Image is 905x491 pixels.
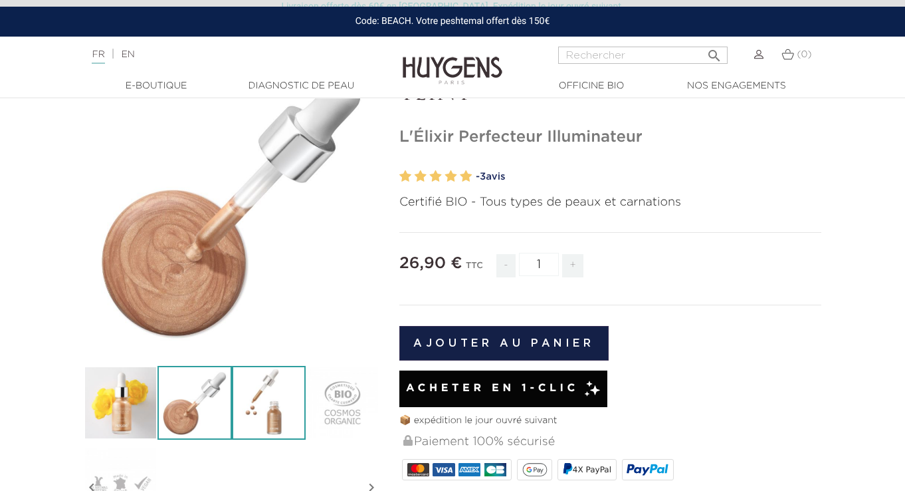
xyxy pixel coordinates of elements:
[466,251,483,287] div: TTC
[706,44,722,60] i: 
[445,167,456,186] label: 4
[84,366,157,440] img: L'Élixir Perfecteur Illuminateur
[415,167,427,186] label: 2
[403,435,413,446] img: Paiement 100% sécurisé
[399,128,821,147] h1: L'Élixir Perfecteur Illuminateur
[433,463,454,476] img: VISA
[573,465,611,474] span: 4X PayPal
[92,50,104,64] a: FR
[399,414,821,428] p: 📦 expédition le jour ouvré suivant
[399,194,821,212] p: Certifié BIO - Tous types de peaux et carnations
[399,255,462,271] span: 26,90 €
[522,463,548,476] img: google_pay
[797,50,811,59] span: (0)
[399,167,411,186] label: 1
[519,253,559,276] input: Quantité
[402,428,821,456] div: Paiement 100% sécurisé
[458,463,480,476] img: AMEX
[235,79,367,93] a: Diagnostic de peau
[407,463,429,476] img: MASTERCARD
[558,47,728,64] input: Rechercher
[121,50,134,59] a: EN
[403,35,502,86] img: Huygens
[670,79,803,93] a: Nos engagements
[525,79,658,93] a: Officine Bio
[702,43,726,61] button: 
[496,254,515,277] span: -
[484,463,506,476] img: CB_NATIONALE
[399,326,609,361] button: Ajouter au panier
[562,254,583,277] span: +
[460,167,472,186] label: 5
[480,172,486,182] span: 3
[476,167,821,187] a: -3avis
[85,47,367,63] div: |
[430,167,442,186] label: 3
[90,79,223,93] a: E-Boutique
